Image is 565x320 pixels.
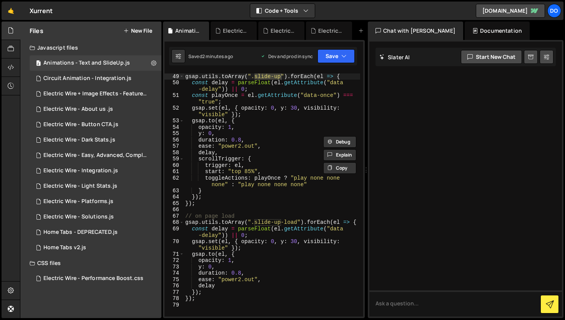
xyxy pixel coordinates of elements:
[165,238,184,251] div: 70
[43,90,150,97] div: Electric Wire + Image Effects - Features.js
[165,194,184,200] div: 64
[36,61,41,67] span: 2
[165,257,184,264] div: 72
[165,200,184,207] div: 65
[165,137,184,143] div: 56
[165,226,184,238] div: 69
[188,53,233,60] div: Saved
[323,136,356,148] button: Debug
[30,209,161,225] div: 13741/39667.js
[30,132,161,148] div: 13741/39773.js
[379,53,410,61] h2: Slater AI
[165,80,184,92] div: 50
[43,198,113,205] div: Electric Wire - Platforms.js
[165,118,184,124] div: 53
[368,22,463,40] div: Chat with [PERSON_NAME]
[358,27,391,35] div: New File
[20,255,161,271] div: CSS files
[43,167,118,174] div: Electric Wire - Integration.js
[165,213,184,220] div: 67
[165,219,184,226] div: 68
[30,86,164,102] div: 13741/39792.js
[165,289,184,296] div: 77
[43,213,114,220] div: Electric Wire - Solutions.js
[250,4,315,18] button: Code + Tools
[165,150,184,156] div: 58
[323,149,356,161] button: Explain
[165,124,184,131] div: 54
[123,28,152,34] button: New File
[43,137,115,143] div: Electric Wire - Dark Stats.js
[165,175,184,188] div: 62
[165,143,184,150] div: 57
[165,302,184,308] div: 79
[43,60,130,67] div: Animations - Text and SlideUp.js
[43,183,117,190] div: Electric Wire - Light Stats.js
[43,75,131,82] div: Circuit Animation - Integration.js
[30,194,161,209] div: 13741/39729.js
[271,27,295,35] div: Electric Wire - Dark Stats.js
[165,156,184,162] div: 59
[223,27,248,35] div: Electric Wire - Performance Boost.css
[30,27,43,35] h2: Files
[323,162,356,174] button: Copy
[30,163,161,178] div: 13741/45398.js
[165,270,184,277] div: 74
[30,71,161,86] div: 13741/45029.js
[43,106,113,113] div: Electric Wire - About us .js
[165,251,184,258] div: 71
[30,148,164,163] div: 13741/39793.js
[165,277,184,283] div: 75
[202,53,233,60] div: 2 minutes ago
[30,102,161,117] div: 13741/40873.js
[165,188,184,194] div: 63
[20,40,161,55] div: Javascript files
[30,6,53,15] div: Xurrent
[165,207,184,213] div: 66
[175,27,200,35] div: Animations - Text and SlideUp.js
[165,73,184,80] div: 49
[461,50,522,64] button: Start new chat
[261,53,313,60] div: Dev and prod in sync
[465,22,530,40] div: Documentation
[43,121,118,128] div: Electric Wire - Button CTA.js
[30,55,161,71] div: Animations - Text and SlideUp.js
[476,4,545,18] a: [DOMAIN_NAME]
[43,275,143,282] div: Electric Wire - Performance Boost.css
[165,264,184,270] div: 73
[318,27,343,35] div: Electric Wire - Integration.js
[30,225,161,240] div: 13741/34720.js
[30,117,161,132] div: 13741/39731.js
[165,283,184,289] div: 76
[165,130,184,137] div: 55
[30,271,161,286] div: 13741/39772.css
[165,295,184,302] div: 78
[165,92,184,105] div: 51
[547,4,561,18] a: Do
[43,152,150,159] div: Electric Wire - Easy, Advanced, Complete.js
[165,105,184,118] div: 52
[43,229,118,236] div: Home Tabs - DEPRECATED.js
[43,244,86,251] div: Home Tabs v2.js
[30,178,161,194] div: 13741/39781.js
[317,49,355,63] button: Save
[2,2,20,20] a: 🤙
[30,240,161,255] div: 13741/35121.js
[165,168,184,175] div: 61
[165,162,184,169] div: 60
